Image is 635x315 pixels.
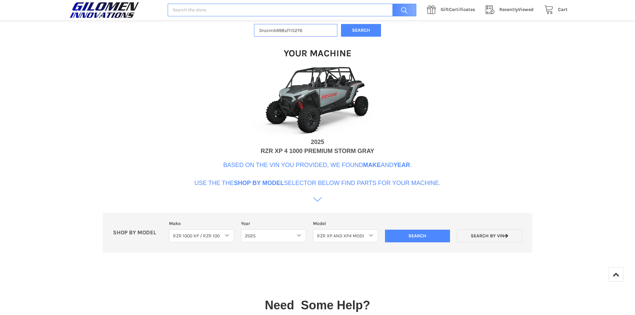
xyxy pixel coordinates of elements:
b: Make [363,162,381,168]
img: VIN Image [251,63,384,138]
a: GILOMEN INNOVATIONS [68,2,161,18]
span: Gift [441,7,449,12]
label: Year [241,220,306,227]
b: Shop By Model [234,180,284,186]
span: Viewed [499,7,534,12]
input: Search the store [168,4,416,17]
span: Certificates [441,7,475,12]
span: Cart [558,7,568,12]
div: 2025 [311,138,324,147]
a: Top of Page [609,267,623,282]
label: Model [313,220,378,227]
p: Based on the VIN you provided, we found and . Use the the selector below find parts for your mach... [194,161,441,188]
img: GILOMEN INNOVATIONS [68,2,141,18]
p: Need Some Help? [265,296,370,314]
b: Year [393,162,410,168]
div: RZR XP 4 1000 PREMIUM STORM GRAY [261,147,374,156]
label: Make [169,220,234,227]
span: Recently [499,7,518,12]
a: GiftCertificates [423,6,482,14]
input: Enter VIN of your machine [254,24,337,37]
a: RecentlyViewed [482,6,541,14]
h1: Your Machine [284,47,351,59]
p: SHOP BY MODEL [110,229,166,236]
input: Search [385,230,450,242]
input: Search [389,4,416,17]
button: Search [341,24,381,37]
a: Cart [541,6,568,14]
a: Search by VIN [457,229,522,242]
